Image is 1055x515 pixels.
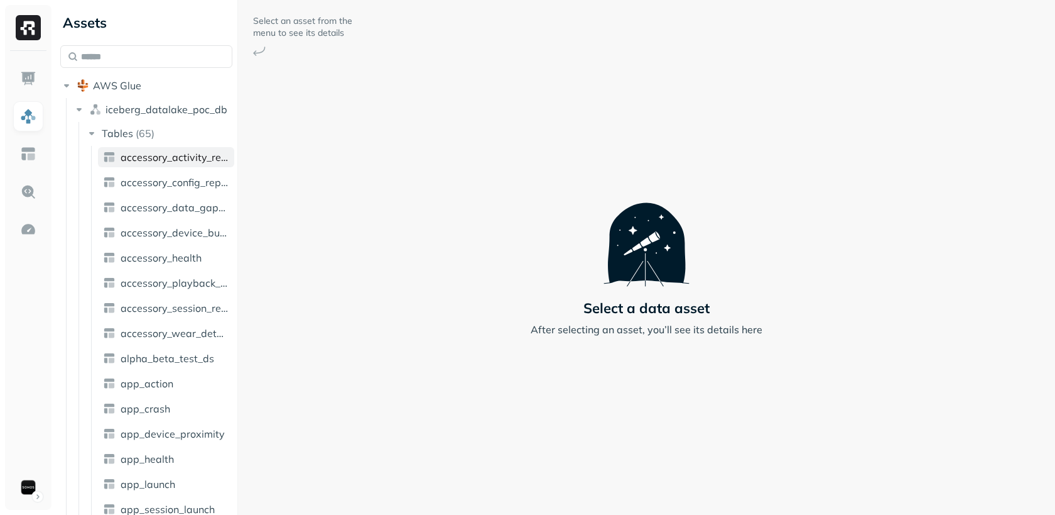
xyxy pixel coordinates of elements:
[121,352,214,365] span: alpha_beta_test_ds
[73,99,233,119] button: iceberg_datalake_poc_db
[121,428,225,440] span: app_device_proximity
[102,127,133,140] span: Tables
[121,327,229,340] span: accessory_wear_detection
[98,348,234,368] a: alpha_beta_test_ds
[103,453,116,465] img: table
[60,13,232,33] div: Assets
[103,226,116,239] img: table
[85,123,234,143] button: Tables(65)
[98,449,234,469] a: app_health
[121,151,229,163] span: accessory_activity_report
[121,402,170,415] span: app_crash
[253,15,354,39] p: Select an asset from the menu to see its details
[77,79,89,92] img: root
[98,248,234,268] a: accessory_health
[103,428,116,440] img: table
[20,108,36,125] img: Assets
[103,402,116,415] img: table
[98,424,234,444] a: app_device_proximity
[121,176,229,189] span: accessory_config_report
[121,226,229,239] span: accessory_device_button
[98,273,234,293] a: accessory_playback_time
[136,127,154,140] p: ( 65 )
[253,47,266,56] img: Arrow
[105,103,227,116] span: iceberg_datalake_poc_db
[98,474,234,494] a: app_launch
[89,103,102,116] img: namespace
[103,302,116,314] img: table
[103,176,116,189] img: table
[16,15,41,40] img: Ryft
[121,377,173,390] span: app_action
[121,453,174,465] span: app_health
[603,178,690,286] img: Telescope
[121,201,229,214] span: accessory_data_gap_report
[103,252,116,264] img: table
[20,146,36,162] img: Asset Explorer
[98,374,234,394] a: app_action
[98,172,234,192] a: accessory_config_report
[103,327,116,340] img: table
[19,479,37,496] img: Sonos
[98,399,234,419] a: app_crash
[93,79,141,92] span: AWS Glue
[60,75,232,96] button: AWS Glue
[103,377,116,390] img: table
[98,323,234,343] a: accessory_wear_detection
[103,151,116,163] img: table
[103,201,116,214] img: table
[20,70,36,87] img: Dashboard
[103,352,116,365] img: table
[98,147,234,167] a: accessory_activity_report
[583,299,710,317] p: Select a data asset
[20,221,36,238] img: Optimization
[121,277,229,289] span: accessory_playback_time
[103,478,116,490] img: table
[121,478,175,490] span: app_launch
[98,197,234,218] a: accessory_data_gap_report
[103,277,116,289] img: table
[121,302,229,314] span: accessory_session_report
[531,322,762,337] p: After selecting an asset, you’ll see its details here
[98,298,234,318] a: accessory_session_report
[20,184,36,200] img: Query Explorer
[121,252,202,264] span: accessory_health
[98,223,234,243] a: accessory_device_button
